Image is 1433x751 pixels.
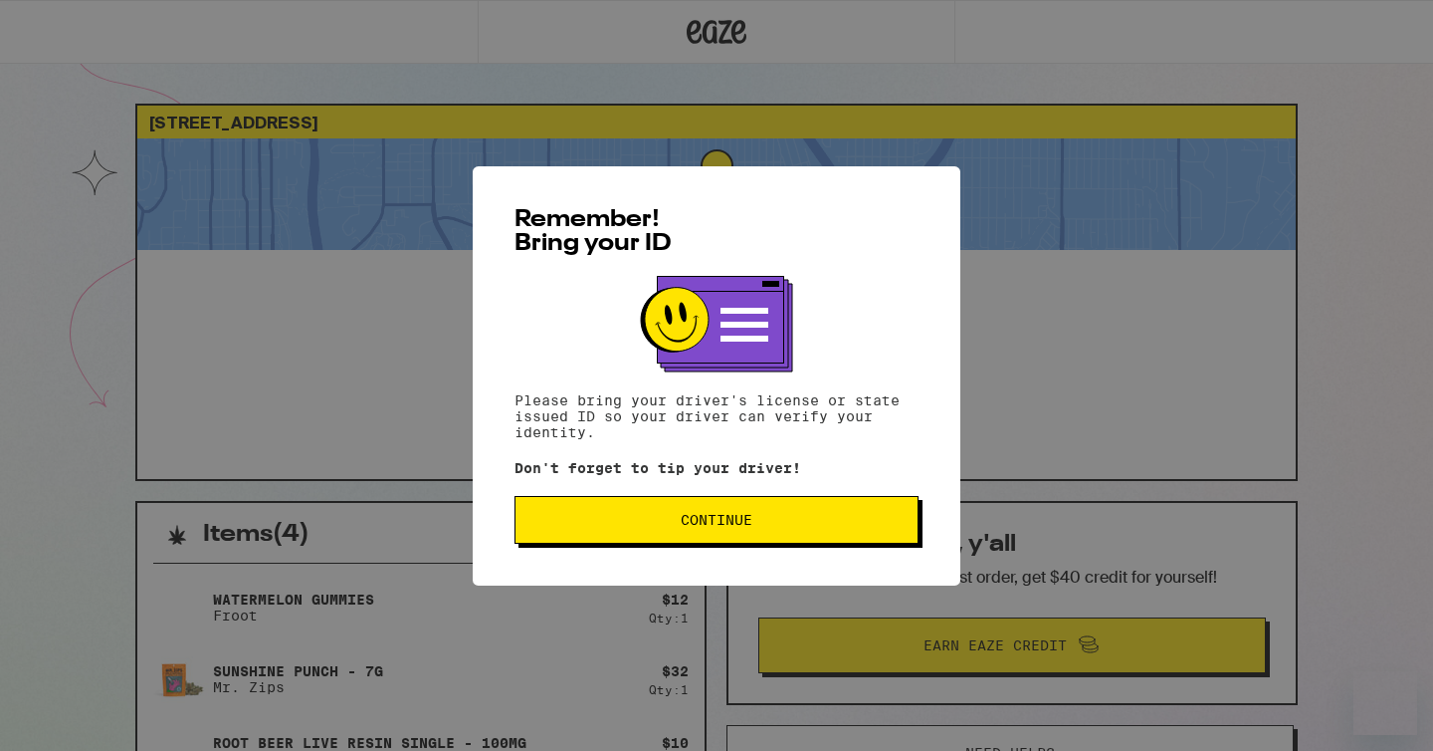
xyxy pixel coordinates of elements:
[514,208,672,256] span: Remember! Bring your ID
[514,496,919,544] button: Continue
[514,392,919,440] p: Please bring your driver's license or state issued ID so your driver can verify your identity.
[1353,671,1417,735] iframe: Button to launch messaging window
[514,460,919,476] p: Don't forget to tip your driver!
[681,513,752,527] span: Continue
